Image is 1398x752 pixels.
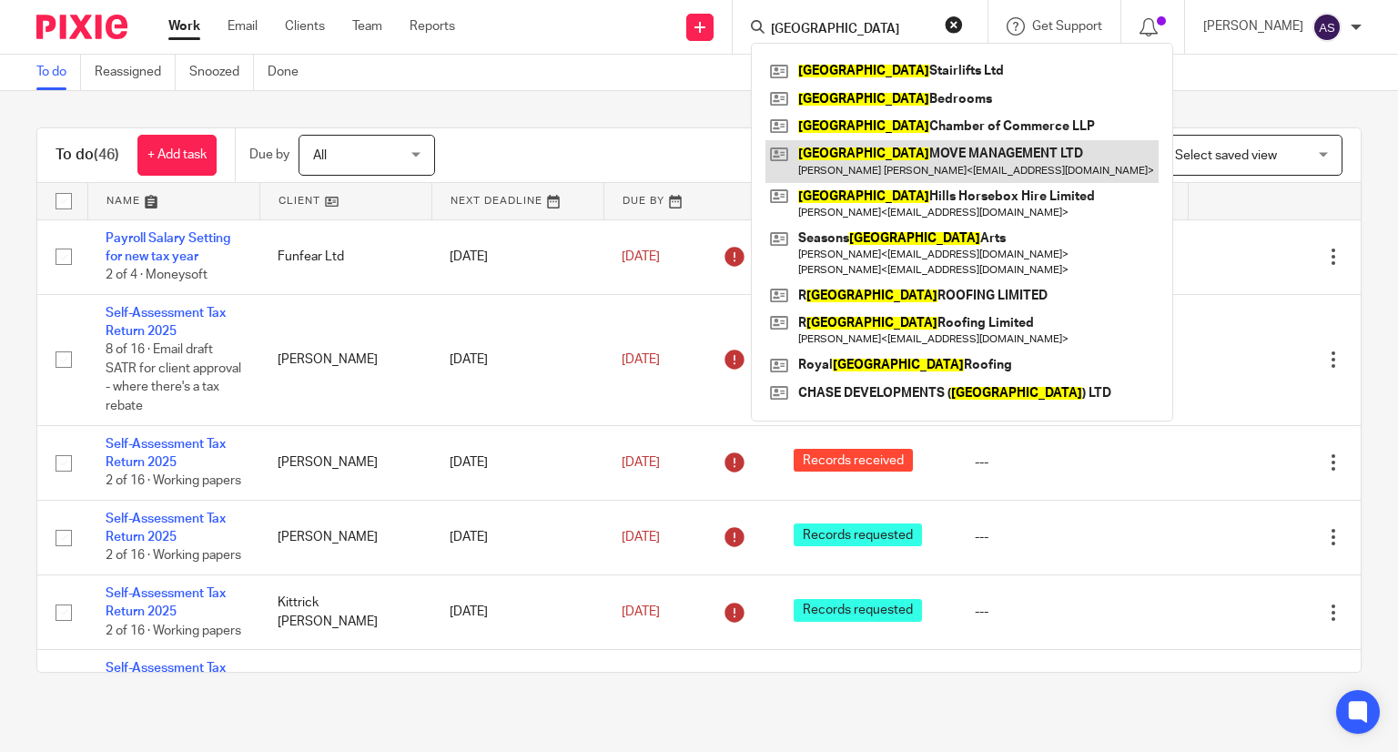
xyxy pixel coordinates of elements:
span: Get Support [1032,20,1102,33]
a: Payroll Salary Setting for new tax year [106,232,230,263]
span: [DATE] [622,605,660,618]
button: Clear [945,15,963,34]
a: Self-Assessment Tax Return 2025 [106,513,226,544]
a: Self-Assessment Tax Return 2025 [106,307,226,338]
input: Search [769,22,933,38]
span: All [313,149,327,162]
a: Self-Assessment Tax Return 2025 [106,438,226,469]
p: Due by [249,146,289,164]
span: 2 of 16 · Working papers [106,550,241,563]
span: [DATE] [622,250,660,263]
img: svg%3E [1312,13,1342,42]
span: 2 of 16 · Working papers [106,475,241,488]
td: [DATE] [431,650,603,725]
span: Records received [794,449,913,472]
a: Self-Assessment Tax Return 2025 [106,587,226,618]
td: [PERSON_NAME] [259,425,431,500]
img: Pixie [36,15,127,39]
span: Records requested [794,599,922,622]
span: 2 of 16 · Working papers [106,625,241,637]
span: 8 of 16 · Email draft SATR for client approval - where there's a tax rebate [106,344,241,413]
span: [DATE] [622,456,660,469]
span: [DATE] [622,353,660,366]
div: --- [975,603,1170,621]
a: + Add task [137,135,217,176]
td: [DATE] [431,294,603,425]
a: Team [352,17,382,36]
span: (46) [94,147,119,162]
span: Records requested [794,523,922,546]
td: [PERSON_NAME] [259,294,431,425]
a: Email [228,17,258,36]
div: --- [975,528,1170,546]
span: 2 of 4 · Moneysoft [106,269,208,281]
a: Reassigned [95,55,176,90]
td: Funfear Ltd [259,219,431,294]
a: Self-Assessment Tax Return 2025 [106,662,226,693]
td: The Reigate Pop Up [259,650,431,725]
a: Snoozed [189,55,254,90]
div: --- [975,453,1170,472]
a: Reports [410,17,455,36]
a: Done [268,55,312,90]
p: [PERSON_NAME] [1203,17,1303,36]
h1: To do [56,146,119,165]
td: [PERSON_NAME] [259,500,431,574]
td: [DATE] [431,425,603,500]
td: [DATE] [431,500,603,574]
a: Clients [285,17,325,36]
td: [DATE] [431,219,603,294]
span: [DATE] [622,531,660,544]
span: Select saved view [1175,149,1277,162]
td: [DATE] [431,575,603,650]
a: Work [168,17,200,36]
td: Kittrick [PERSON_NAME] [259,575,431,650]
a: To do [36,55,81,90]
